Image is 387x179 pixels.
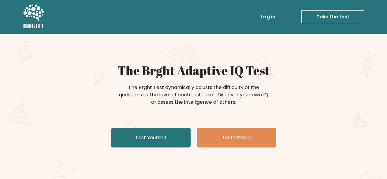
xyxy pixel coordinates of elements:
h5: BRGHT [23,22,45,30]
a: Take the test [301,10,364,23]
a: Test Others [197,128,276,147]
a: BRGHT [23,2,45,31]
a: Log in [258,11,278,23]
a: Test Yourself [111,128,191,147]
h1: The Brght Adaptive IQ Test [44,63,343,78]
div: The Brght Test dynamically adjusts the difficulty of the questions to the level of each test take... [117,84,270,106]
